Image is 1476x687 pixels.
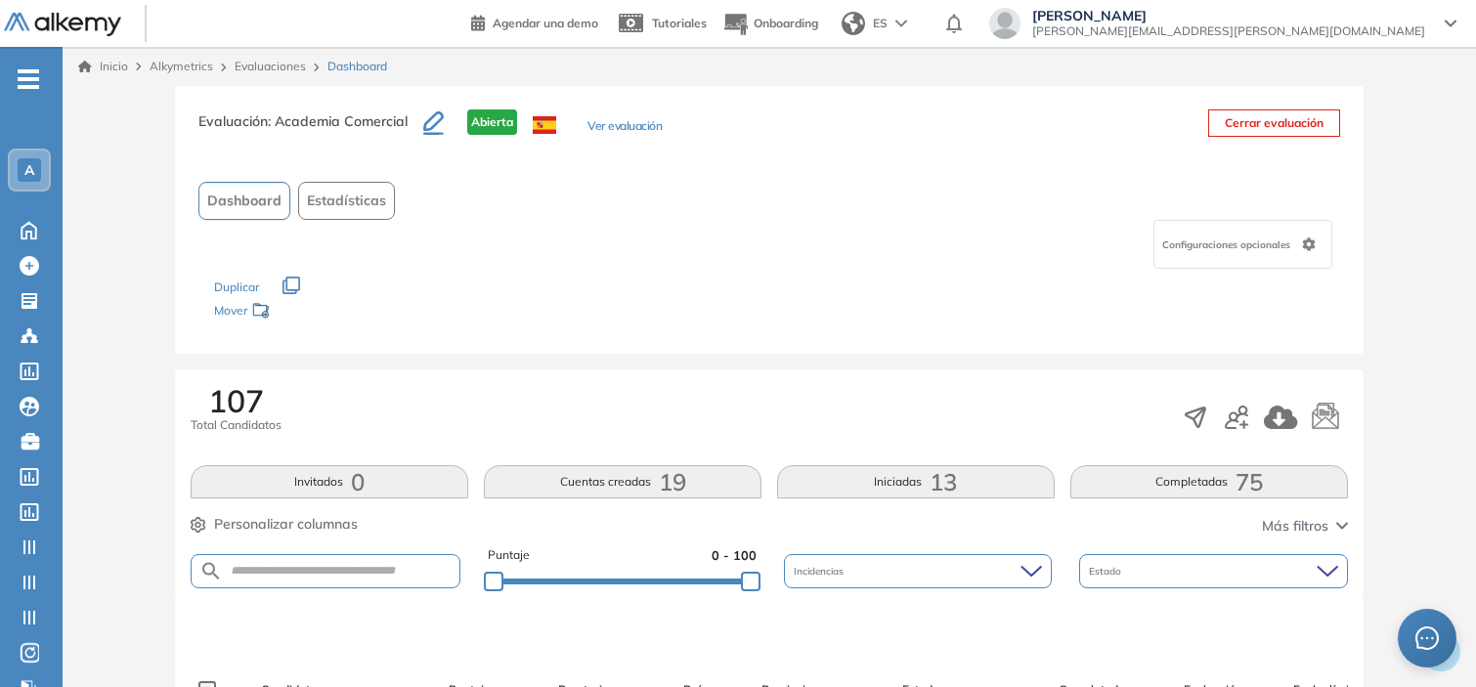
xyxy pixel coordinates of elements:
[78,58,128,75] a: Inicio
[24,162,34,178] span: A
[842,12,865,35] img: world
[754,16,818,30] span: Onboarding
[652,16,707,30] span: Tutoriales
[533,116,556,134] img: ESP
[777,465,1055,498] button: Iniciadas13
[1415,626,1439,650] span: message
[214,514,358,535] span: Personalizar columnas
[235,59,306,73] a: Evaluaciones
[587,117,662,138] button: Ver evaluación
[467,109,517,135] span: Abierta
[327,58,387,75] span: Dashboard
[198,182,290,220] button: Dashboard
[1032,8,1425,23] span: [PERSON_NAME]
[484,465,761,498] button: Cuentas creadas19
[268,112,408,130] span: : Academia Comercial
[1089,564,1125,579] span: Estado
[208,385,264,416] span: 107
[1162,237,1294,252] span: Configuraciones opcionales
[1262,516,1328,537] span: Más filtros
[1079,554,1347,588] div: Estado
[873,15,888,32] span: ES
[1208,109,1340,137] button: Cerrar evaluación
[298,182,395,220] button: Estadísticas
[207,191,282,211] span: Dashboard
[712,546,757,565] span: 0 - 100
[307,191,386,211] span: Estadísticas
[191,416,282,434] span: Total Candidatos
[1153,220,1332,269] div: Configuraciones opcionales
[1070,465,1348,498] button: Completadas75
[794,564,847,579] span: Incidencias
[488,546,530,565] span: Puntaje
[784,554,1052,588] div: Incidencias
[4,13,121,37] img: Logo
[493,16,598,30] span: Agendar una demo
[150,59,213,73] span: Alkymetrics
[1032,23,1425,39] span: [PERSON_NAME][EMAIL_ADDRESS][PERSON_NAME][DOMAIN_NAME]
[198,109,423,150] h3: Evaluación
[895,20,907,27] img: arrow
[722,3,818,45] button: Onboarding
[1262,516,1348,537] button: Más filtros
[471,10,598,33] a: Agendar una demo
[199,559,223,583] img: SEARCH_ALT
[214,279,259,294] span: Duplicar
[191,514,358,535] button: Personalizar columnas
[191,465,468,498] button: Invitados0
[18,77,39,81] i: -
[214,294,410,330] div: Mover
